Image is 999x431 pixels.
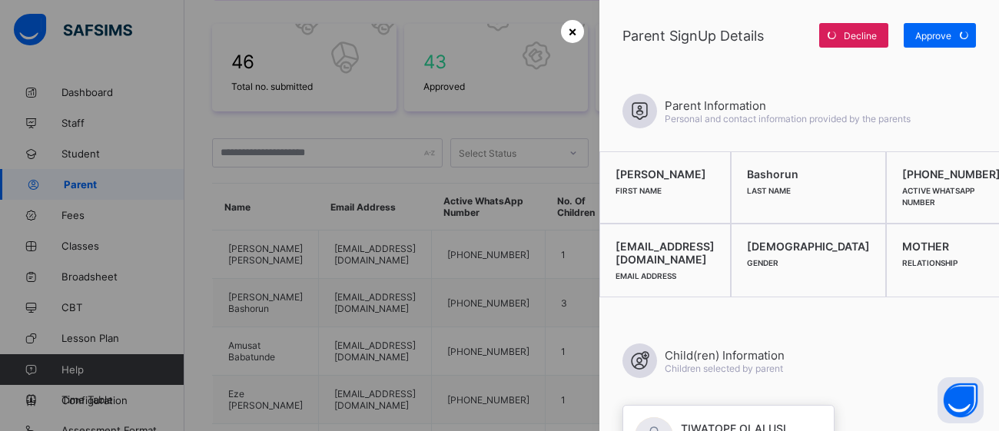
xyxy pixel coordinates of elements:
span: Decline [844,30,877,41]
span: × [568,23,577,39]
span: Personal and contact information provided by the parents [665,113,911,124]
span: Last Name [747,186,791,195]
span: Gender [747,258,778,267]
span: Children selected by parent [665,363,783,374]
span: First Name [616,186,662,195]
span: Child(ren) Information [665,348,785,363]
span: Bashorun [747,167,870,181]
span: Active WhatsApp Number [902,186,974,207]
span: [PERSON_NAME] [616,167,715,181]
span: Relationship [902,258,958,267]
span: Parent SignUp Details [622,28,811,44]
span: [DEMOGRAPHIC_DATA] [747,240,870,253]
span: [EMAIL_ADDRESS][DOMAIN_NAME] [616,240,715,266]
span: Email Address [616,271,676,280]
span: Parent Information [665,98,911,113]
button: Open asap [938,377,984,423]
span: Approve [915,30,951,41]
